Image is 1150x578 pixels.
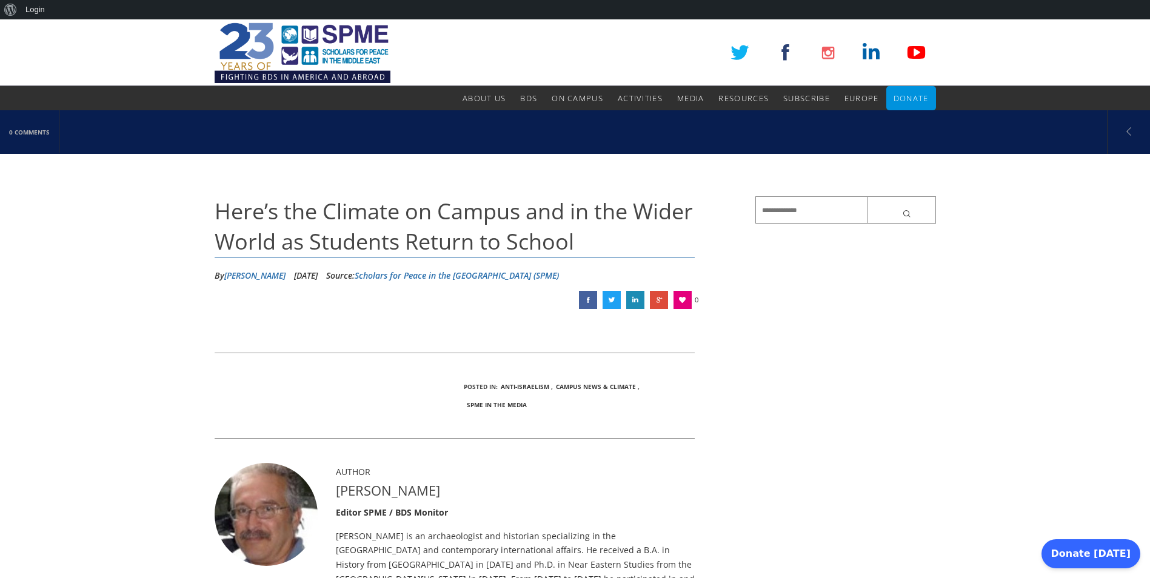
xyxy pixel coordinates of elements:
[224,270,286,281] a: [PERSON_NAME]
[336,481,695,500] h4: [PERSON_NAME]
[894,93,929,104] span: Donate
[718,86,769,110] a: Resources
[463,93,506,104] span: About Us
[326,267,559,285] div: Source:
[463,86,506,110] a: About Us
[650,291,668,309] a: Here’s the Climate on Campus and in the Wider World as Students Return to School
[579,291,597,309] a: Here’s the Climate on Campus and in the Wider World as Students Return to School
[215,196,693,256] span: Here’s the Climate on Campus and in the Wider World as Students Return to School
[718,93,769,104] span: Resources
[501,382,549,391] a: Anti-Israelism
[783,93,830,104] span: Subscribe
[467,400,527,409] a: SPME in the Media
[336,466,370,477] span: AUTHOR
[336,507,448,518] strong: Editor SPME / BDS Monitor
[556,382,636,391] a: Campus News & Climate
[520,93,537,104] span: BDS
[215,267,286,285] li: By
[464,377,498,396] li: Posted In:
[552,86,603,110] a: On Campus
[355,270,559,281] a: Scholars for Peace in the [GEOGRAPHIC_DATA] (SPME)
[215,19,390,86] img: SPME
[844,86,879,110] a: Europe
[552,93,603,104] span: On Campus
[783,86,830,110] a: Subscribe
[894,86,929,110] a: Donate
[294,267,318,285] li: [DATE]
[844,93,879,104] span: Europe
[520,86,537,110] a: BDS
[695,291,698,309] span: 0
[677,93,704,104] span: Media
[618,86,663,110] a: Activities
[603,291,621,309] a: Here’s the Climate on Campus and in the Wider World as Students Return to School
[618,93,663,104] span: Activities
[626,291,644,309] a: Here’s the Climate on Campus and in the Wider World as Students Return to School
[677,86,704,110] a: Media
